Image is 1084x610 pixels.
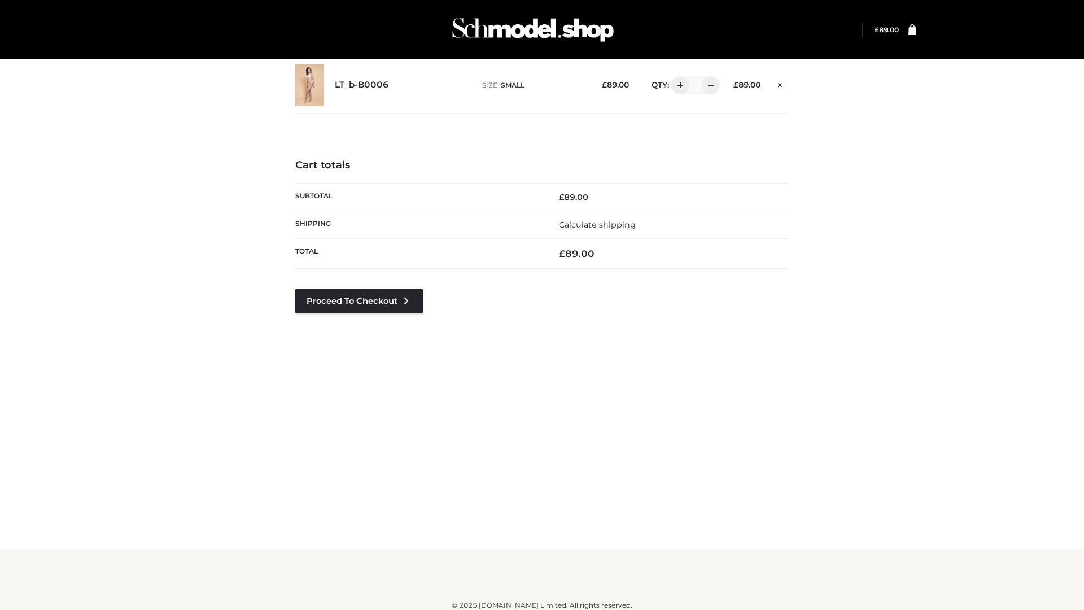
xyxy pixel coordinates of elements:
bdi: 89.00 [559,192,588,202]
span: £ [559,192,564,202]
a: £89.00 [875,25,899,34]
a: Calculate shipping [559,220,636,230]
span: £ [875,25,879,34]
th: Total [295,239,542,269]
th: Shipping [295,211,542,238]
bdi: 89.00 [875,25,899,34]
span: £ [559,248,565,259]
div: QTY: [640,76,716,94]
a: Remove this item [772,76,789,91]
a: LT_b-B0006 [335,80,389,90]
bdi: 89.00 [602,80,629,89]
span: SMALL [501,81,524,89]
bdi: 89.00 [559,248,595,259]
img: Schmodel Admin 964 [448,7,618,52]
a: Proceed to Checkout [295,289,423,313]
img: LT_b-B0006 - SMALL [295,64,324,106]
bdi: 89.00 [733,80,760,89]
span: £ [602,80,607,89]
span: £ [733,80,738,89]
p: size : [482,80,584,90]
h4: Cart totals [295,159,789,172]
th: Subtotal [295,183,542,211]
